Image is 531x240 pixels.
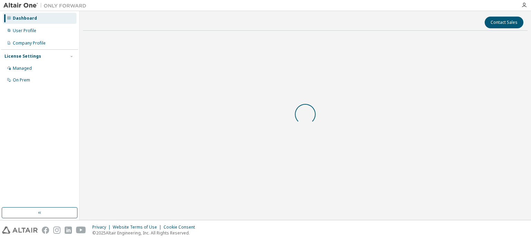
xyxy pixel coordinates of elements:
[2,227,38,234] img: altair_logo.svg
[92,224,113,230] div: Privacy
[3,2,90,9] img: Altair One
[13,28,36,33] div: User Profile
[92,230,199,236] p: © 2025 Altair Engineering, Inc. All Rights Reserved.
[4,54,41,59] div: License Settings
[13,66,32,71] div: Managed
[42,227,49,234] img: facebook.svg
[76,227,86,234] img: youtube.svg
[13,77,30,83] div: On Prem
[113,224,164,230] div: Website Terms of Use
[164,224,199,230] div: Cookie Consent
[485,17,523,28] button: Contact Sales
[53,227,60,234] img: instagram.svg
[65,227,72,234] img: linkedin.svg
[13,40,46,46] div: Company Profile
[13,16,37,21] div: Dashboard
